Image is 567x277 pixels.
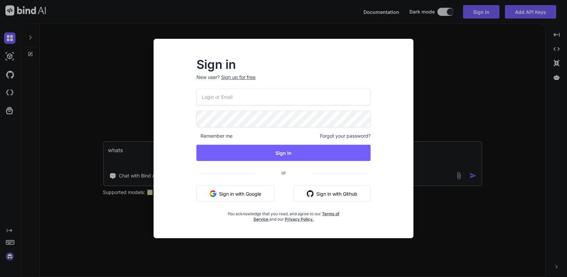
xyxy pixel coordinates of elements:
[210,190,216,197] img: google
[221,74,255,81] div: Sign up for free
[253,211,340,222] a: Terms of Service
[294,186,371,202] button: Sign in with Github
[254,164,313,181] span: or
[307,190,314,197] img: github
[196,59,371,70] h2: Sign in
[196,89,371,105] input: Login or Email
[196,133,233,139] span: Remember me
[196,145,371,161] button: Sign In
[320,133,371,139] span: Forgot your password?
[196,74,371,89] p: New user?
[285,217,314,222] a: Privacy Policy.
[225,207,342,222] div: You acknowledge that you read, and agree to our and our
[196,186,274,202] button: Sign in with Google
